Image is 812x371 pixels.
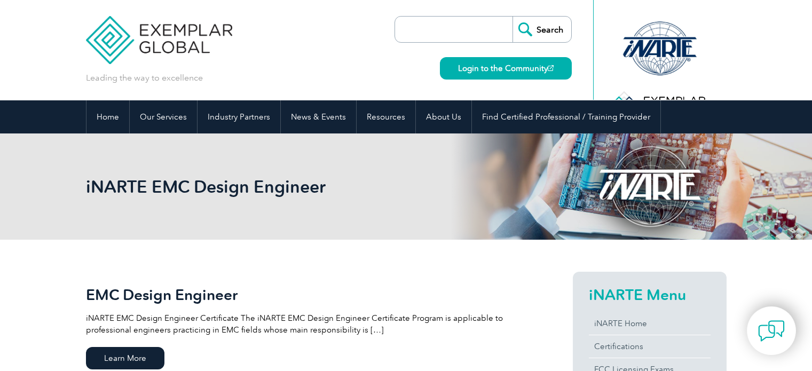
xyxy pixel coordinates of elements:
[758,318,785,344] img: contact-chat.png
[130,100,197,133] a: Our Services
[589,312,711,335] a: iNARTE Home
[416,100,471,133] a: About Us
[86,347,164,369] span: Learn More
[548,65,554,71] img: open_square.png
[86,312,534,336] p: iNARTE EMC Design Engineer Certificate The iNARTE EMC Design Engineer Certificate Program is appl...
[513,17,571,42] input: Search
[281,100,356,133] a: News & Events
[86,100,129,133] a: Home
[440,57,572,80] a: Login to the Community
[86,72,203,84] p: Leading the way to excellence
[198,100,280,133] a: Industry Partners
[589,286,711,303] h2: iNARTE Menu
[357,100,415,133] a: Resources
[589,335,711,358] a: Certifications
[472,100,660,133] a: Find Certified Professional / Training Provider
[86,286,534,303] h2: EMC Design Engineer
[86,176,496,197] h1: iNARTE EMC Design Engineer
